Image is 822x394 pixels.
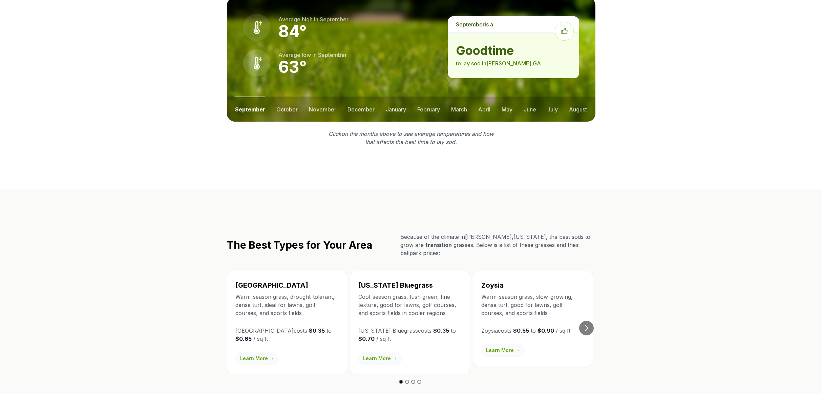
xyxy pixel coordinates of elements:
[278,57,307,77] strong: 63 °
[235,327,339,343] p: [GEOGRAPHIC_DATA] costs to / sq ft
[481,293,585,317] p: Warm-season grass, slow-growing, dense turf, good for lawns, golf courses, and sports fields
[276,97,298,122] button: october
[481,281,585,290] h3: Zoysia
[547,97,558,122] button: july
[538,327,554,334] strong: $0.90
[481,327,585,335] p: Zoysia costs to / sq ft
[569,97,587,122] button: august
[235,352,279,365] a: Learn More →
[324,130,498,146] p: Click on the months above to see average temperatures and how that affects the best time to lay sod.
[502,97,512,122] button: may
[318,51,347,58] span: september
[235,281,339,290] h3: [GEOGRAPHIC_DATA]
[358,352,402,365] a: Learn More →
[309,327,325,334] strong: $0.35
[320,16,349,23] span: september
[524,97,536,122] button: june
[309,97,336,122] button: november
[481,344,525,356] a: Learn More →
[399,380,403,384] button: Go to slide 1
[278,51,347,59] p: Average low in
[579,321,594,335] button: Go to next slide
[358,281,462,290] h3: [US_STATE] Bluegrass
[478,97,490,122] button: april
[358,293,462,317] p: Cool-season grass, lush green, fine texture, good for lawns, golf courses, and sports fields in c...
[451,97,467,122] button: march
[433,327,449,334] strong: $0.35
[405,380,409,384] button: Go to slide 2
[456,21,485,28] span: september
[235,97,265,122] button: september
[417,380,421,384] button: Go to slide 4
[513,327,529,334] strong: $0.55
[400,233,595,257] p: Because of the climate in [PERSON_NAME] , [US_STATE] , the best sods to grow are grasses. Below i...
[448,16,579,33] p: is a
[417,97,440,122] button: february
[456,44,571,57] strong: good time
[358,335,375,342] strong: $0.70
[227,239,372,251] h2: The Best Types for Your Area
[278,15,349,23] p: Average high in
[235,335,252,342] strong: $0.65
[358,327,462,343] p: [US_STATE] Bluegrass costs to / sq ft
[235,293,339,317] p: Warm-season grass, drought-tolerant, dense turf, ideal for lawns, golf courses, and sports fields
[411,380,415,384] button: Go to slide 3
[456,59,571,67] p: to lay sod in [PERSON_NAME] , GA
[386,97,406,122] button: january
[425,242,452,248] span: transition
[278,21,307,41] strong: 84 °
[347,97,375,122] button: december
